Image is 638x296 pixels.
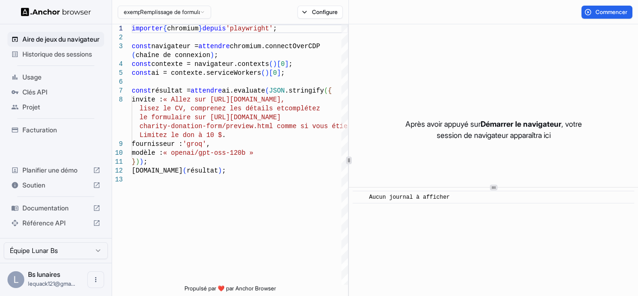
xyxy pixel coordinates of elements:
font: ] [285,60,289,68]
font: Aucun journal à afficher [369,194,450,201]
font: } [198,25,202,32]
font: const [132,60,151,68]
font: 12 [115,167,123,174]
div: Clés API [7,85,104,100]
img: Logo d'ancre [21,7,91,16]
font: Facturation [22,126,57,134]
font: « Allez sur [URL][DOMAIN_NAME], [163,96,284,103]
font: ( [265,87,269,94]
font: ; [273,25,277,32]
font: chaîne de connexion [135,51,210,59]
font: Limitez le don à 10 $ [140,131,222,139]
font: { [328,87,332,94]
font: Planifier une démo [22,166,78,174]
font: résultat = [151,87,191,94]
div: Projet [7,100,104,115]
font: complétez [285,105,320,112]
font: Commencer [595,8,627,15]
font: importer [132,25,163,32]
font: const [132,69,151,77]
font: , votre [561,119,582,129]
font: attendre [191,87,222,94]
font: ; [281,69,284,77]
font: Démarrer le navigateur [481,119,561,129]
font: « openai/gpt-oss-120b » [163,149,253,157]
font: ) [135,158,139,166]
font: ; [214,51,218,59]
font: ] [277,69,281,77]
font: navigateur = [151,43,198,50]
div: Usage [7,70,104,85]
font: ( [269,60,273,68]
font: [ [269,69,273,77]
span: lequack121@gmail.com [28,280,75,287]
font: 11 [115,158,123,166]
font: .stringify [285,87,324,94]
font: attendre [198,43,230,50]
font: Soutien [22,181,45,189]
button: Ouvrir le menu [87,271,104,288]
font: 0 [273,69,276,77]
font: Après avoir appuyé sur [405,119,481,129]
font: lisez le CV, comprenez les détails et [140,105,285,112]
button: Commencer [581,6,632,19]
font: chromium.connectOverCDP [230,43,320,50]
font: Aire de jeux du navigateur [22,35,99,43]
font: ai = contexte.serviceWorkers [151,69,261,77]
font: Usage [22,73,42,81]
font: 1 [119,25,123,32]
font: 'playwright' [226,25,273,32]
font: Documentation [22,204,69,212]
font: 9 [119,140,123,148]
font: ) [210,51,214,59]
font: modèle : [132,149,163,157]
font: chromium [167,25,198,32]
font: 4 [119,60,123,68]
font: résultat [187,167,218,174]
font: 2 [119,34,123,41]
div: Facturation [7,123,104,137]
font: lequack121@gma... [28,280,75,287]
font: } [132,158,135,166]
font: ; [222,167,226,174]
font: 13 [115,176,123,183]
font: ( [132,51,135,59]
font: 0 [281,60,284,68]
font: ) [265,69,269,77]
font: 10 [115,149,123,157]
font: ; [289,60,292,68]
font: 8 [119,96,123,103]
font: Bs lunaires [28,270,60,278]
font: ( [183,167,186,174]
font: ( [261,69,265,77]
font: 7 [119,87,123,94]
font: const [132,43,151,50]
font: exemple: [124,8,147,15]
font: ; [143,158,147,166]
font: fournisseur : [132,140,183,148]
div: Documentation [7,201,104,216]
font: 'groq' [183,140,206,148]
font: charity-donation-form/preview.html comme si vous étiez [140,123,352,130]
font: const [132,87,151,94]
font: 6 [119,78,123,86]
font: [ [277,60,281,68]
font: session de navigateur apparaîtra ici [437,130,551,140]
div: Soutien [7,178,104,193]
font: ) [273,60,276,68]
font: Clés API [22,88,47,96]
font: { [163,25,167,32]
font: Propulsé par ❤️ par Anchor Browser [184,285,276,292]
font: Historique des sessions [22,50,92,58]
font: 3 [119,43,123,50]
font: depuis [202,25,226,32]
font: ) [218,167,222,174]
font: JSON [269,87,285,94]
font: le formulaire sur [URL][DOMAIN_NAME] [140,114,281,121]
font: Référence API [22,219,65,227]
font: ai.evaluate [222,87,265,94]
div: Aire de jeux du navigateur [7,32,104,47]
font: . [222,131,226,139]
font: Configure [312,8,338,15]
